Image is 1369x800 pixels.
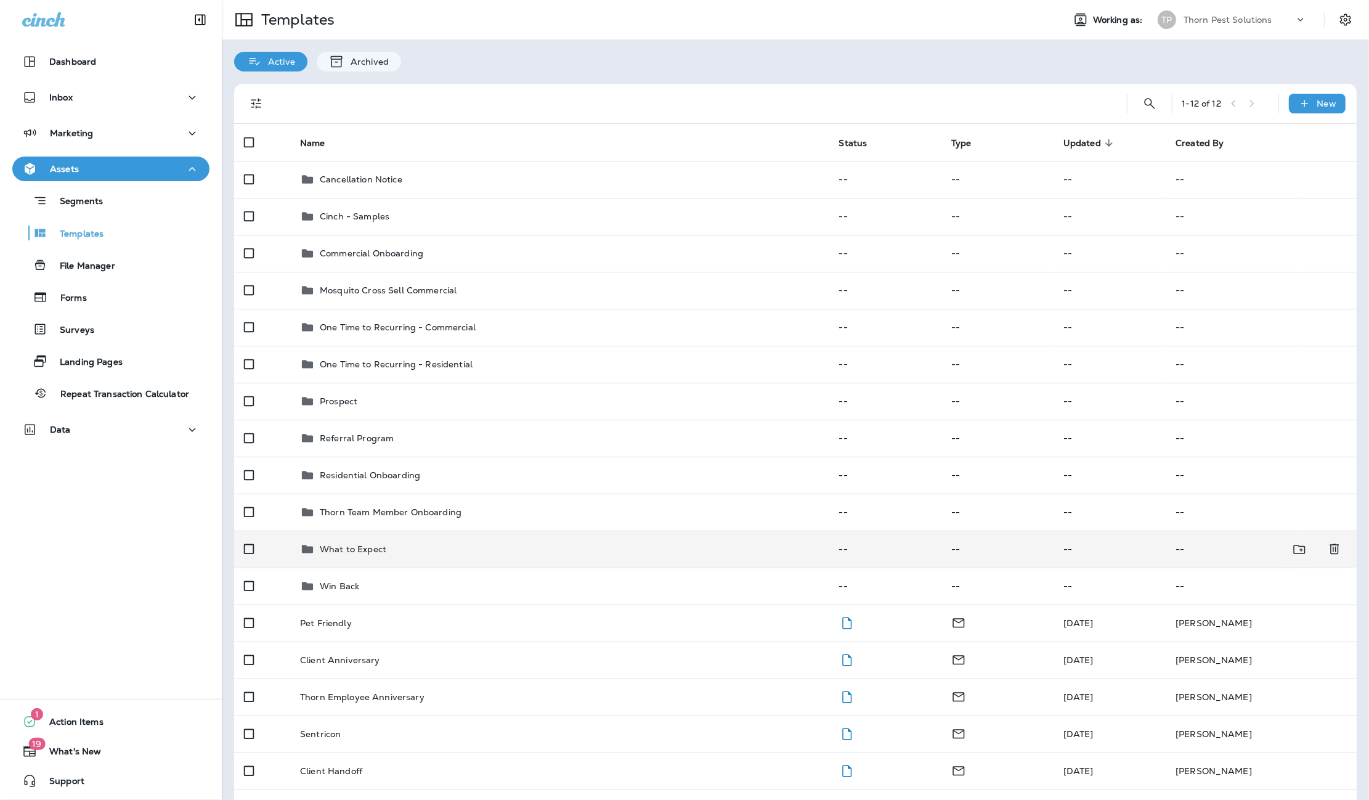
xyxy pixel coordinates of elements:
td: -- [1054,235,1166,272]
button: Surveys [12,316,209,342]
span: Email [951,616,966,627]
td: -- [1166,383,1357,420]
td: -- [941,198,1054,235]
span: Draft [839,764,855,775]
span: Status [839,137,884,149]
p: Referral Program [320,433,394,443]
button: File Manager [12,252,209,278]
span: Kimberly Gleason [1063,729,1094,740]
span: Support [37,776,84,791]
td: -- [1166,235,1357,272]
span: Created By [1176,138,1224,149]
td: -- [829,494,941,531]
td: -- [1054,161,1166,198]
td: [PERSON_NAME] [1166,716,1357,753]
p: Dashboard [49,57,96,67]
p: What to Expect [320,544,386,554]
button: Move to folder [1287,537,1312,562]
span: What's New [37,746,101,761]
td: -- [1054,568,1166,605]
span: Kimberly Gleason [1063,765,1094,777]
td: -- [829,346,941,383]
button: Collapse Sidebar [183,7,217,32]
button: Landing Pages [12,348,209,374]
span: Created By [1176,137,1240,149]
td: -- [1054,420,1166,457]
td: -- [829,161,941,198]
p: Prospect [320,396,357,406]
td: -- [1054,309,1166,346]
span: Working as: [1093,15,1145,25]
span: 19 [28,738,45,750]
button: 19What's New [12,739,209,764]
p: One Time to Recurring - Residential [320,359,473,369]
p: New [1317,99,1336,108]
td: -- [941,161,1054,198]
p: Residential Onboarding [320,470,420,480]
p: Client Handoff [300,766,362,776]
td: -- [1054,272,1166,309]
p: Inbox [49,92,73,102]
span: Email [951,727,966,738]
td: -- [1166,420,1357,457]
span: Draft [839,616,855,627]
p: Commercial Onboarding [320,248,423,258]
td: -- [829,383,941,420]
td: [PERSON_NAME] [1166,679,1357,716]
p: Surveys [47,325,94,337]
p: Mosquito Cross Sell Commercial [320,285,457,295]
td: -- [941,383,1054,420]
span: Draft [839,653,855,664]
p: Segments [47,196,103,208]
p: Templates [256,10,335,29]
span: Name [300,137,341,149]
td: -- [941,309,1054,346]
span: 1 [31,708,43,720]
span: Action Items [37,717,104,732]
td: -- [829,568,941,605]
td: -- [1054,494,1166,531]
span: Type [951,137,988,149]
td: -- [829,309,941,346]
td: -- [941,272,1054,309]
p: File Manager [47,261,115,272]
td: -- [1166,457,1357,494]
p: Client Anniversary [300,655,380,665]
span: Kimberly Gleason [1063,692,1094,703]
p: Data [50,425,71,435]
button: Repeat Transaction Calculator [12,380,209,406]
p: Templates [47,229,104,240]
button: 1Action Items [12,709,209,734]
p: Thorn Pest Solutions [1184,15,1272,25]
span: Updated [1063,138,1101,149]
button: Forms [12,284,209,310]
td: [PERSON_NAME] [1166,753,1357,790]
button: Filters [244,91,269,116]
span: Draft [839,690,855,701]
td: -- [829,198,941,235]
button: Dashboard [12,49,209,74]
td: -- [829,235,941,272]
button: Settings [1334,9,1357,31]
td: [PERSON_NAME] [1166,605,1357,642]
p: Assets [50,164,79,174]
td: -- [829,272,941,309]
span: Email [951,653,966,664]
p: Sentricon [300,729,341,739]
button: Support [12,769,209,793]
p: Landing Pages [47,357,123,369]
td: [PERSON_NAME] [1166,642,1357,679]
button: Marketing [12,121,209,145]
td: -- [1054,346,1166,383]
span: Updated [1063,137,1117,149]
td: -- [1166,198,1357,235]
td: -- [941,531,1054,568]
td: -- [1054,383,1166,420]
span: Status [839,138,867,149]
button: Inbox [12,85,209,110]
td: -- [1054,531,1166,568]
span: Email [951,690,966,701]
button: Assets [12,157,209,181]
td: -- [1166,346,1357,383]
span: Email [951,764,966,775]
